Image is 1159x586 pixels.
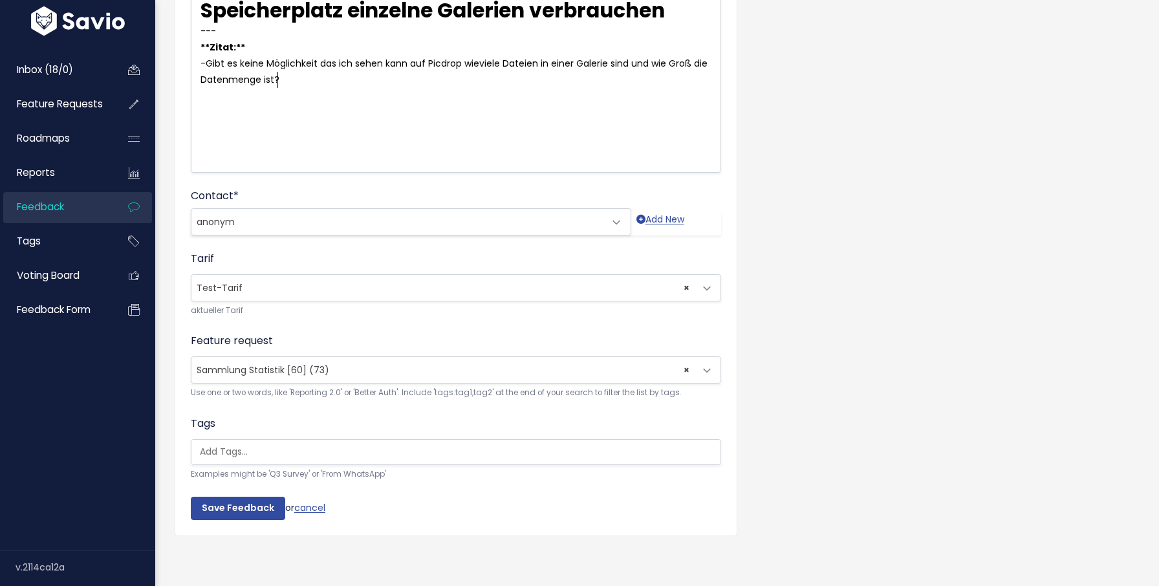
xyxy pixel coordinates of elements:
[191,468,721,481] small: Examples might be 'Q3 Survey' or 'From WhatsApp'
[200,57,710,86] span: -Gibt es keine Möglichkeit das ich sehen kann auf Picdrop wieviele Dateien in einer Galerie sind ...
[3,158,107,188] a: Reports
[191,386,721,400] small: Use one or two words, like 'Reporting 2.0' or 'Better Auth'. Include 'tags:tag1,tag2' at the end ...
[17,63,73,76] span: Inbox (18/0)
[17,166,55,179] span: Reports
[28,6,128,36] img: logo-white.9d6f32f41409.svg
[17,97,103,111] span: Feature Requests
[17,303,91,316] span: Feedback form
[191,356,721,384] span: Sammlung Statistik [60] (73)
[17,131,70,145] span: Roadmaps
[684,357,689,383] span: ×
[191,275,695,301] span: Test-Tarif
[191,251,214,266] label: Tarif
[191,209,605,235] span: anonym
[3,89,107,119] a: Feature Requests
[210,41,236,54] span: Zitat:
[191,497,285,520] input: Save Feedback
[684,275,689,301] span: ×
[3,261,107,290] a: Voting Board
[17,268,80,282] span: Voting Board
[17,234,41,248] span: Tags
[197,364,329,376] span: Sammlung Statistik [60] (73)
[191,416,215,431] label: Tags
[195,445,724,459] input: Add Tags...
[294,501,325,514] a: cancel
[16,550,155,584] div: v.2114ca12a
[191,274,721,301] span: Test-Tarif
[3,192,107,222] a: Feedback
[197,215,235,228] span: anonym
[636,212,684,235] a: Add New
[191,357,695,383] span: Sammlung Statistik [60] (73)
[3,295,107,325] a: Feedback form
[200,25,216,38] span: ---
[191,333,273,349] label: Feature request
[191,304,721,318] small: aktueller Tarif
[17,200,64,213] span: Feedback
[3,124,107,153] a: Roadmaps
[191,188,239,204] label: Contact
[3,55,107,85] a: Inbox (18/0)
[191,208,631,235] span: anonym
[3,226,107,256] a: Tags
